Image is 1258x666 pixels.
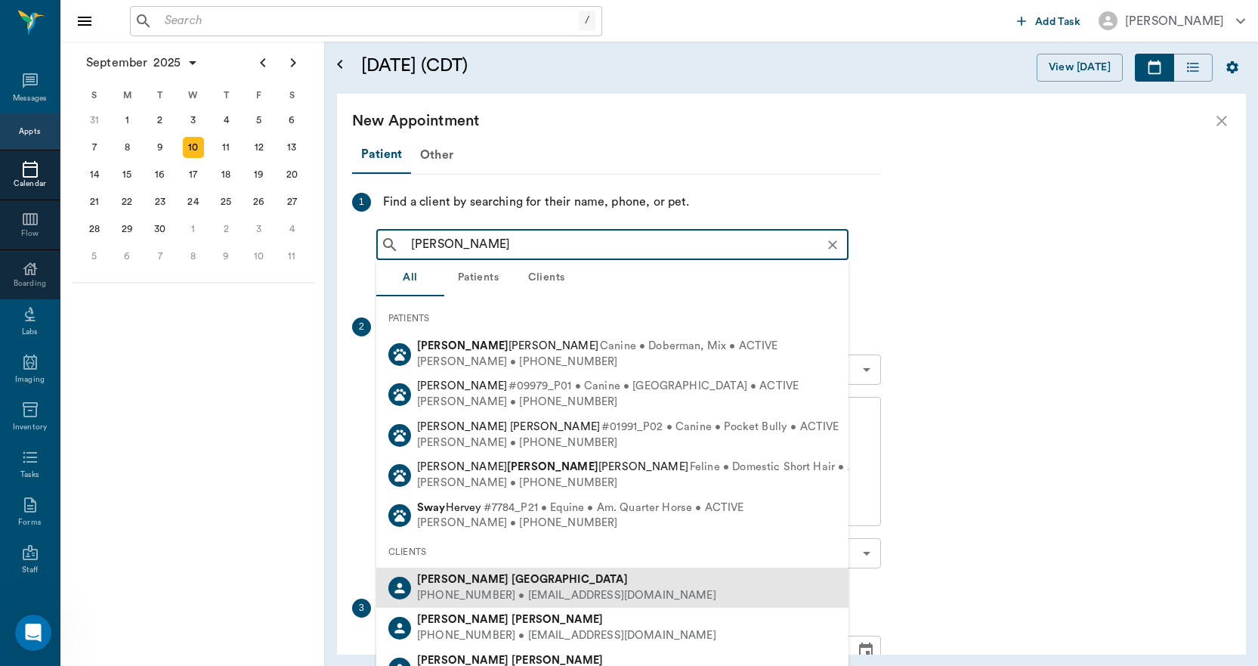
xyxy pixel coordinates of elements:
a: #333dad [67,61,116,73]
button: Home [236,6,265,35]
div: Wednesday, September 10, 2025 [183,137,204,158]
div: Sunday, September 21, 2025 [84,191,105,212]
div: Wednesday, September 3, 2025 [183,110,204,131]
div: Monday, October 6, 2025 [116,246,138,267]
div: Wednesday, October 8, 2025 [183,246,204,267]
div: Staff [22,565,38,576]
div: PATIENTS [376,302,848,334]
button: go back [10,6,39,35]
div: Monday, September 29, 2025 [116,218,138,240]
div: [PERSON_NAME] • [PHONE_NUMBER] [417,355,778,370]
p: Active [73,19,104,34]
div: Tuesday, September 30, 2025 [150,218,171,240]
div: W [177,84,210,107]
div: Patient [352,136,411,174]
span: [PERSON_NAME] [417,340,598,352]
button: Next page [278,48,308,78]
b: [PERSON_NAME] [512,614,603,625]
span: Hervey [417,502,482,513]
div: So after it was billed, I tried to edit so that I could add the Heartgard, but it wouldn't let me... [54,156,290,307]
div: S [78,84,111,107]
b: [PERSON_NAME] [417,574,508,585]
div: Tuesday, September 23, 2025 [150,191,171,212]
div: Monday, September 22, 2025 [116,191,138,212]
div: S [275,84,308,107]
div: Tuesday, September 2, 2025 [150,110,171,131]
button: Add Task [1011,7,1086,35]
div: [PHONE_NUMBER] • [EMAIL_ADDRESS][DOMAIN_NAME] [417,628,716,644]
div: Sunday, September 28, 2025 [84,218,105,240]
div: F [243,84,276,107]
div: [PERSON_NAME] • [PHONE_NUMBER] [417,475,886,491]
div: CLIENTS [376,536,848,568]
div: Lizbeth says… [12,36,290,156]
span: #09979_P01 • Canine • [GEOGRAPHIC_DATA] • ACTIVE [508,379,799,395]
div: Other [411,137,462,173]
div: Inventory [13,422,47,433]
div: Wednesday, September 17, 2025 [183,164,204,185]
h1: [PERSON_NAME] [73,8,172,19]
div: Friday, September 5, 2025 [249,110,270,131]
button: September2025 [79,48,206,78]
div: [PHONE_NUMBER] • [EMAIL_ADDRESS][DOMAIN_NAME] [417,588,716,604]
div: [PERSON_NAME] [1125,12,1224,30]
div: [PERSON_NAME] • [PHONE_NUMBER] [417,516,744,531]
div: Saturday, September 20, 2025 [281,164,302,185]
input: Search [405,234,844,256]
div: [PERSON_NAME] • [PHONE_NUMBER] [417,395,799,410]
div: Ok so you just wanted to void all the invoices and cancel all the payments from [DATE] so the bal... [12,383,248,475]
div: Bert says… [12,308,290,383]
button: Emoji picker [23,495,36,507]
b: Sway [417,502,446,513]
div: Monday, September 8, 2025 [116,137,138,158]
div: Wednesday, September 24, 2025 [183,191,204,212]
span: Canine • Doberman, Mix • ACTIVE [600,339,778,355]
input: Search [159,11,579,32]
div: Saturday, October 4, 2025 [281,218,302,240]
div: Tasks [20,469,39,481]
div: Ok so you just wanted to void all the invoices and cancel all the payments from [DATE] so the bal... [24,392,236,466]
span: 2025 [150,52,184,73]
b: [PERSON_NAME] [507,461,598,472]
span: #01991_P02 • Canine • Pocket Bully • ACTIVE [601,420,839,435]
div: Appts [19,126,40,138]
button: All [376,260,444,296]
div: Lizbeth says… [12,383,290,503]
div: Labs [22,327,38,338]
b: [GEOGRAPHIC_DATA] [512,574,628,585]
div: Thursday, September 25, 2025 [215,191,236,212]
span: [PERSON_NAME] [PERSON_NAME] [417,461,688,472]
div: Sunday, October 5, 2025 [84,246,105,267]
div: Sunday, September 14, 2025 [84,164,105,185]
div: 2 [352,318,371,336]
div: Friday, September 12, 2025 [249,137,270,158]
button: Gif picker [48,495,60,507]
div: I see that the invoices#333dadand#2cef69were also voided and they payment-debit card was canceled... [12,36,248,144]
button: Clients [512,260,580,296]
div: Sunday, September 7, 2025 [84,137,105,158]
button: Clear [822,234,843,256]
div: New Appointment [352,109,1213,133]
div: Thursday, October 2, 2025 [215,218,236,240]
button: Send a message… [259,489,283,513]
div: Close [265,6,292,33]
span: September [83,52,150,73]
div: Saturday, September 27, 2025 [281,191,302,212]
span: #7784_P21 • Equine • Am. Quarter Horse • ACTIVE [484,500,744,516]
div: Bert says… [12,156,290,308]
div: T [209,84,243,107]
iframe: Intercom live chat [15,615,51,651]
div: Monday, September 15, 2025 [116,164,138,185]
span: Feline • Domestic Short Hair • ACTIVE [690,460,887,475]
div: 1 [352,193,371,212]
div: Saturday, September 13, 2025 [281,137,302,158]
div: [PERSON_NAME] • [PHONE_NUMBER] [417,435,839,451]
b: [PERSON_NAME] [417,655,508,666]
button: [PERSON_NAME] [1086,7,1257,35]
button: Open calendar [331,36,349,94]
div: Messages [13,93,48,104]
div: Monday, September 1, 2025 [116,110,138,131]
div: 3 [352,599,371,618]
a: #2cef69 [136,61,181,73]
textarea: Message… [13,463,289,489]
